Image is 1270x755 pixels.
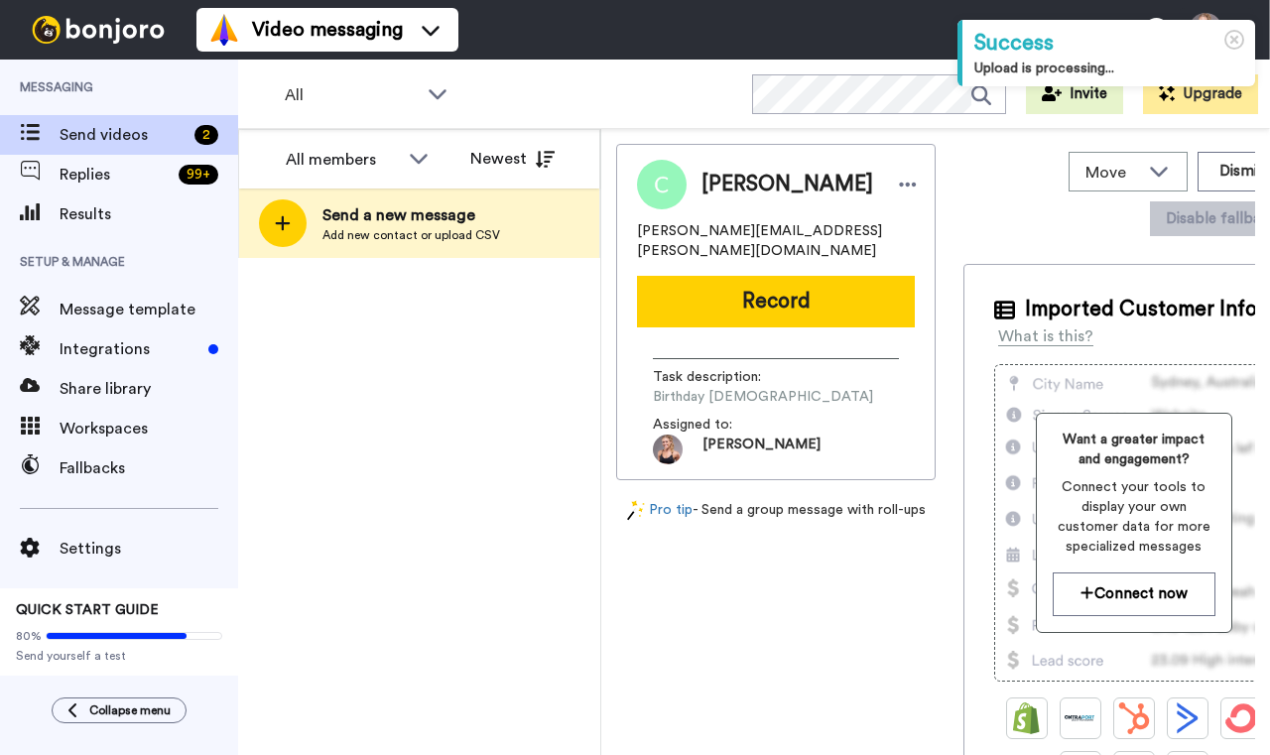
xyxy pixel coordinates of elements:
[16,628,42,644] span: 80%
[1026,74,1123,114] button: Invite
[16,648,222,664] span: Send yourself a test
[60,537,238,561] span: Settings
[1143,74,1258,114] button: Upgrade
[1065,702,1096,734] img: Ontraport
[1025,295,1257,324] span: Imported Customer Info
[627,500,645,521] img: magic-wand.svg
[637,160,687,209] img: Image of Connie
[60,298,238,321] span: Message template
[60,377,238,401] span: Share library
[208,14,240,46] img: vm-color.svg
[179,165,218,185] div: 99 +
[653,387,873,407] span: Birthday [DEMOGRAPHIC_DATA]
[24,16,173,44] img: bj-logo-header-white.svg
[60,123,187,147] span: Send videos
[60,417,238,440] span: Workspaces
[627,500,693,521] a: Pro tip
[616,500,936,521] div: - Send a group message with roll-ups
[637,276,915,327] button: Record
[653,367,792,387] span: Task description :
[1053,572,1215,615] button: Connect now
[60,163,171,187] span: Replies
[455,139,570,179] button: Newest
[1118,702,1150,734] img: Hubspot
[89,702,171,718] span: Collapse menu
[286,148,399,172] div: All members
[998,324,1093,348] div: What is this?
[974,28,1243,59] div: Success
[1011,702,1043,734] img: Shopify
[60,337,200,361] span: Integrations
[52,697,187,723] button: Collapse menu
[285,83,418,107] span: All
[1053,477,1215,557] span: Connect your tools to display your own customer data for more specialized messages
[60,202,238,226] span: Results
[1172,702,1204,734] img: ActiveCampaign
[194,125,218,145] div: 2
[322,227,500,243] span: Add new contact or upload CSV
[653,435,683,464] img: bbf9e361-706d-497a-b40a-e48c4100e2e5-1692461986.jpg
[702,435,821,464] span: [PERSON_NAME]
[16,603,159,617] span: QUICK START GUIDE
[322,203,500,227] span: Send a new message
[637,221,915,261] span: [PERSON_NAME][EMAIL_ADDRESS][PERSON_NAME][DOMAIN_NAME]
[701,170,873,199] span: [PERSON_NAME]
[1053,430,1215,469] span: Want a greater impact and engagement?
[974,59,1243,78] div: Upload is processing...
[252,16,403,44] span: Video messaging
[653,415,792,435] span: Assigned to:
[60,456,238,480] span: Fallbacks
[1225,702,1257,734] img: ConvertKit
[1085,161,1139,185] span: Move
